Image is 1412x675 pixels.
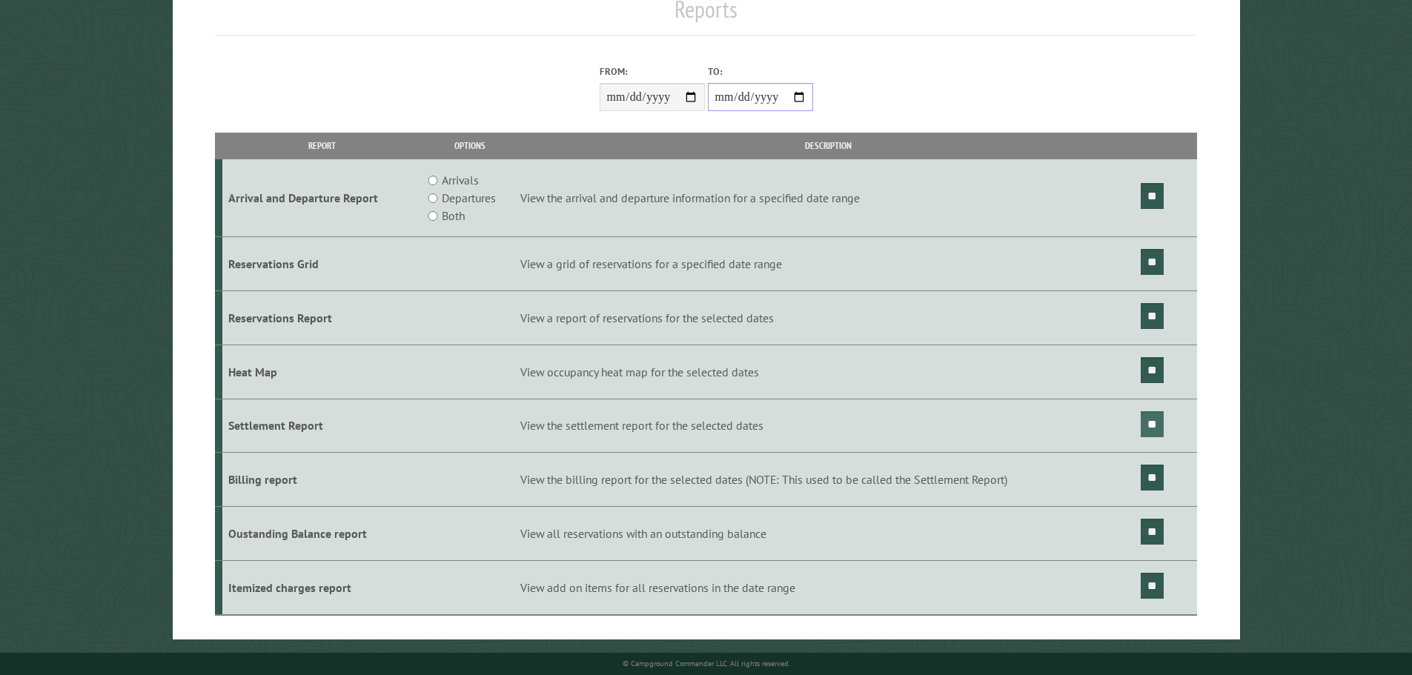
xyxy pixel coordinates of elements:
[442,171,479,189] label: Arrivals
[623,659,790,668] small: © Campground Commander LLC. All rights reserved.
[222,133,422,159] th: Report
[518,133,1138,159] th: Description
[518,399,1138,453] td: View the settlement report for the selected dates
[442,207,465,225] label: Both
[518,453,1138,507] td: View the billing report for the selected dates (NOTE: This used to be called the Settlement Report)
[421,133,517,159] th: Options
[442,189,496,207] label: Departures
[600,64,705,79] label: From:
[518,345,1138,399] td: View occupancy heat map for the selected dates
[222,159,422,237] td: Arrival and Departure Report
[222,237,422,291] td: Reservations Grid
[518,237,1138,291] td: View a grid of reservations for a specified date range
[222,345,422,399] td: Heat Map
[222,290,422,345] td: Reservations Report
[518,290,1138,345] td: View a report of reservations for the selected dates
[222,399,422,453] td: Settlement Report
[222,507,422,561] td: Oustanding Balance report
[518,159,1138,237] td: View the arrival and departure information for a specified date range
[222,453,422,507] td: Billing report
[222,560,422,614] td: Itemized charges report
[518,560,1138,614] td: View add on items for all reservations in the date range
[518,507,1138,561] td: View all reservations with an outstanding balance
[708,64,813,79] label: To:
